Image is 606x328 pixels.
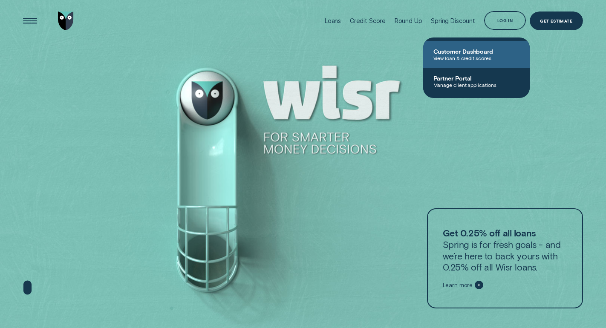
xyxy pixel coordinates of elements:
a: Partner PortalManage client applications [423,68,530,95]
strong: Get 0.25% off all loans [443,227,536,238]
div: Spring Discount [431,17,475,24]
div: Loans [325,17,341,24]
a: Get 0.25% off all loansSpring is for fresh goals - and we’re here to back yours with 0.25% off al... [427,208,583,308]
a: Customer DashboardView loan & credit scores [423,41,530,68]
span: Manage client applications [433,82,519,88]
span: Learn more [443,282,473,288]
span: Partner Portal [433,75,519,82]
p: Spring is for fresh goals - and we’re here to back yours with 0.25% off all Wisr loans. [443,227,567,273]
a: Get Estimate [530,12,583,30]
span: View loan & credit scores [433,55,519,61]
button: Open Menu [21,12,40,30]
img: Wisr [58,12,74,30]
div: Round Up [395,17,422,24]
div: Credit Score [350,17,386,24]
button: Log in [484,11,526,30]
span: Customer Dashboard [433,48,519,55]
